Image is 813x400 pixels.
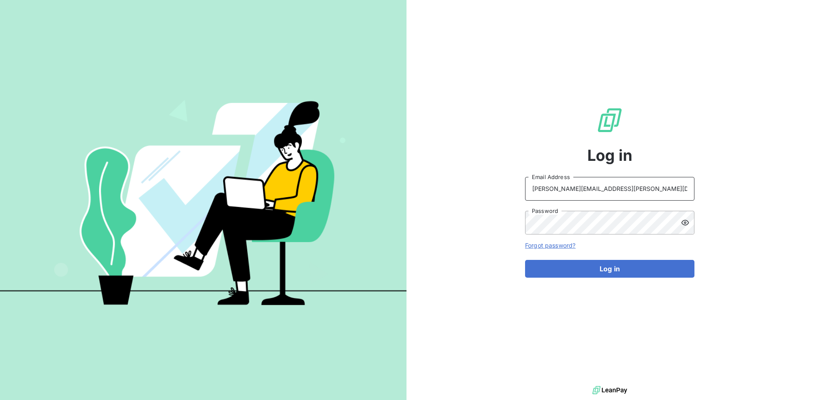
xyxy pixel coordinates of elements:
[525,260,694,278] button: Log in
[525,242,575,249] a: Forgot password?
[525,177,694,201] input: placeholder
[592,384,627,397] img: logo
[587,144,633,167] span: Log in
[596,107,623,134] img: LeanPay Logo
